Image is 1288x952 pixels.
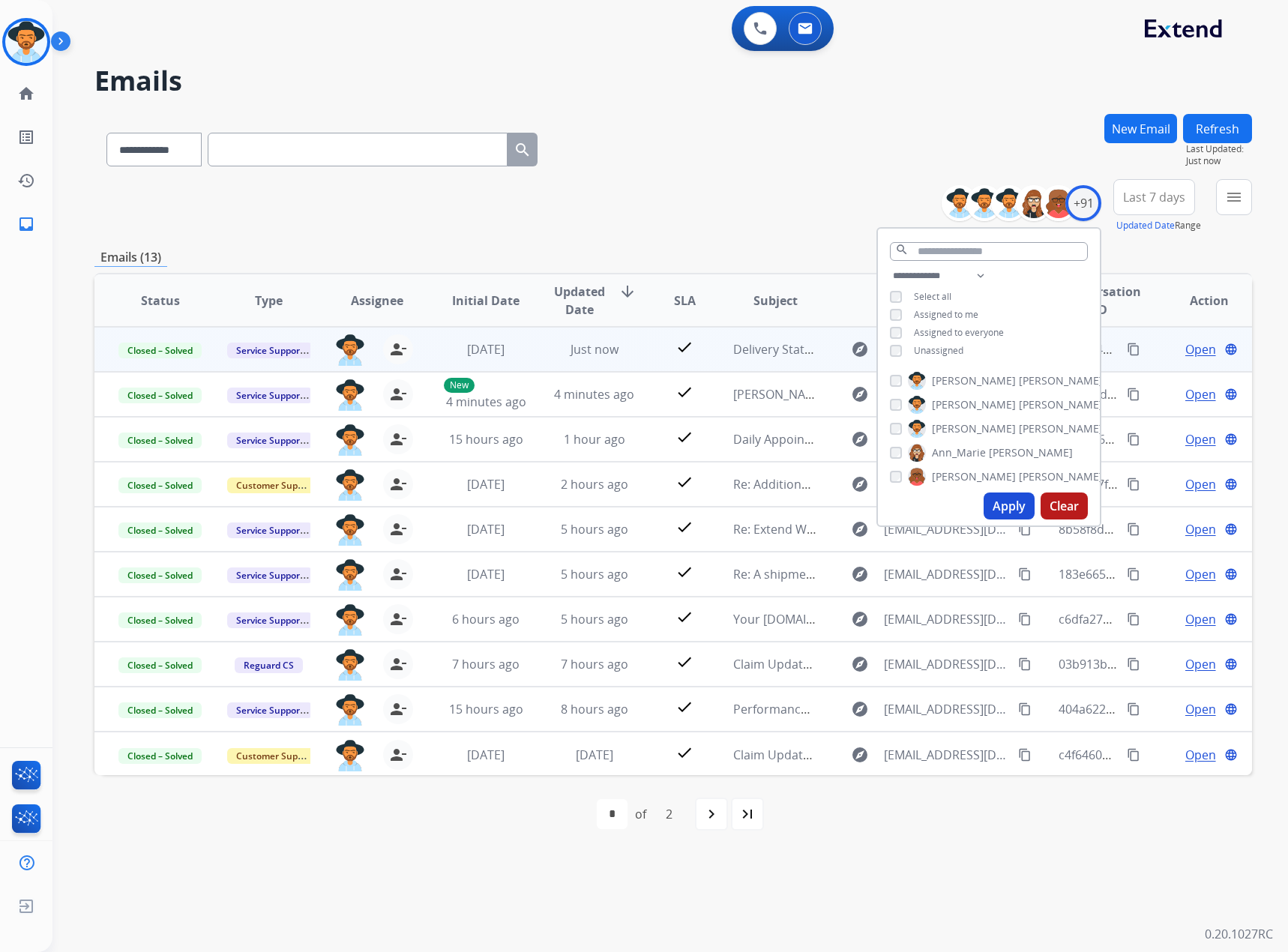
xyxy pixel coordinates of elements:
[1041,492,1088,519] button: Clear
[467,476,505,492] span: [DATE]
[932,373,1016,388] span: [PERSON_NAME]
[561,701,628,717] span: 8 hours ago
[1185,655,1216,673] span: Open
[118,477,202,493] span: Closed – Solved
[1127,477,1140,491] mat-icon: content_copy
[1224,657,1238,671] mat-icon: language
[1224,702,1238,716] mat-icon: language
[1224,612,1238,626] mat-icon: language
[94,66,1252,96] h2: Emails
[675,608,693,626] mat-icon: check
[335,514,365,546] img: agent-avatar
[467,521,505,537] span: [DATE]
[335,379,365,411] img: agent-avatar
[1224,522,1238,536] mat-icon: language
[118,388,202,403] span: Closed – Solved
[733,701,1023,717] span: Performance Report for Extend reported on [DATE]
[733,476,885,492] span: Re: Additional information.
[914,308,978,321] span: Assigned to me
[1127,388,1140,401] mat-icon: content_copy
[227,343,313,358] span: Service Support
[118,612,202,628] span: Closed – Solved
[17,172,35,190] mat-icon: history
[389,520,407,538] mat-icon: person_remove
[227,477,325,493] span: Customer Support
[851,655,869,673] mat-icon: explore
[452,292,520,310] span: Initial Date
[1018,748,1032,762] mat-icon: content_copy
[1127,748,1140,762] mat-icon: content_copy
[335,740,365,771] img: agent-avatar
[449,701,523,717] span: 15 hours ago
[576,747,613,763] span: [DATE]
[675,383,693,401] mat-icon: check
[914,290,951,303] span: Select all
[984,492,1035,519] button: Apply
[1185,700,1216,718] span: Open
[561,656,628,672] span: 7 hours ago
[452,656,520,672] span: 7 hours ago
[1185,746,1216,764] span: Open
[1185,475,1216,493] span: Open
[1059,611,1281,627] span: c6dfa27b-886c-43ef-a5a6-15e82ed0ae6f
[851,565,869,583] mat-icon: explore
[932,469,1016,484] span: [PERSON_NAME]
[554,386,634,403] span: 4 minutes ago
[561,611,628,627] span: 5 hours ago
[753,292,798,310] span: Subject
[1127,612,1140,626] mat-icon: content_copy
[571,341,619,358] span: Just now
[1113,179,1195,215] button: Last 7 days
[738,805,756,823] mat-icon: last_page
[619,283,637,301] mat-icon: arrow_downward
[118,433,202,448] span: Closed – Solved
[235,657,303,673] span: Reguard CS
[1104,114,1177,143] button: New Email
[675,338,693,356] mat-icon: check
[227,612,313,628] span: Service Support
[1019,421,1103,436] span: [PERSON_NAME]
[389,385,407,403] mat-icon: person_remove
[227,522,313,538] span: Service Support
[1224,477,1238,491] mat-icon: language
[733,431,1001,448] span: Daily Appointment Report for Extend on [DATE]
[851,430,869,448] mat-icon: explore
[1185,520,1216,538] span: Open
[227,388,313,403] span: Service Support
[1123,194,1185,200] span: Last 7 days
[514,141,532,159] mat-icon: search
[389,340,407,358] mat-icon: person_remove
[884,746,1011,764] span: [EMAIL_ADDRESS][DOMAIN_NAME]
[17,85,35,103] mat-icon: home
[851,385,869,403] mat-icon: explore
[118,567,202,583] span: Closed – Solved
[335,694,365,726] img: agent-avatar
[702,805,720,823] mat-icon: navigate_next
[1018,657,1032,671] mat-icon: content_copy
[654,799,684,829] div: 2
[1018,702,1032,716] mat-icon: content_copy
[1224,433,1238,446] mat-icon: language
[389,475,407,493] mat-icon: person_remove
[635,805,646,823] div: of
[1224,343,1238,356] mat-icon: language
[1127,343,1140,356] mat-icon: content_copy
[335,469,365,501] img: agent-avatar
[733,611,1010,627] span: Your [DOMAIN_NAME] Quote - Order #: 18390338
[141,292,180,310] span: Status
[884,610,1011,628] span: [EMAIL_ADDRESS][DOMAIN_NAME]
[1127,433,1140,446] mat-icon: content_copy
[389,655,407,673] mat-icon: person_remove
[1065,185,1101,221] div: +91
[118,657,202,673] span: Closed – Solved
[989,445,1073,460] span: [PERSON_NAME]
[733,341,936,358] span: Delivery Status Notification (Failure)
[895,243,909,256] mat-icon: search
[1185,430,1216,448] span: Open
[674,292,696,310] span: SLA
[1059,747,1279,763] span: c4f64609-b9bf-48f6-9385-7fbad51368c7
[1185,340,1216,358] span: Open
[446,394,526,410] span: 4 minutes ago
[851,340,869,358] mat-icon: explore
[1224,388,1238,401] mat-icon: language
